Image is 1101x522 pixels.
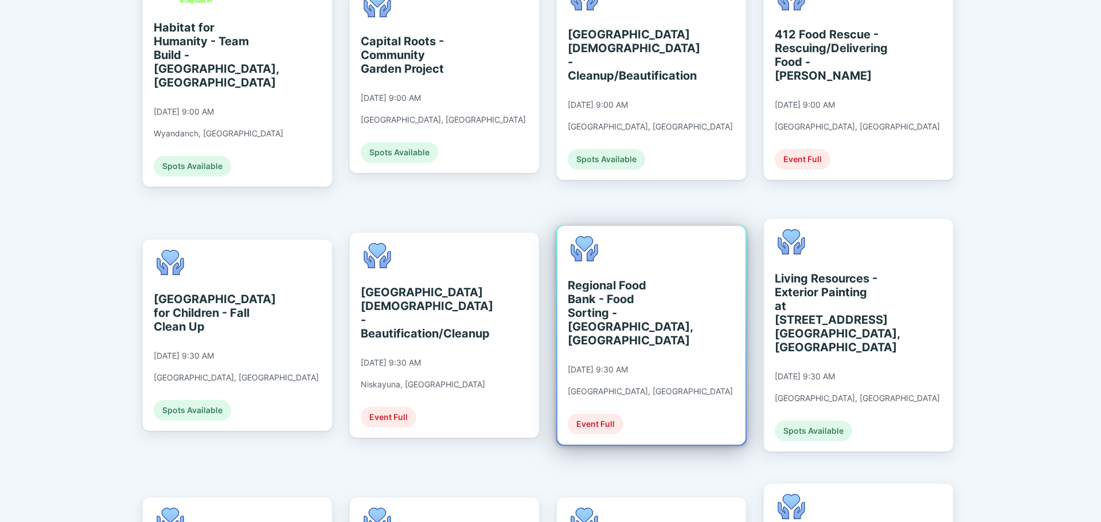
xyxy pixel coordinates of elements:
[568,364,628,375] div: [DATE] 9:30 AM
[361,379,485,390] div: Niskayuna, [GEOGRAPHIC_DATA]
[775,28,880,83] div: 412 Food Rescue - Rescuing/Delivering Food - [PERSON_NAME]
[568,28,673,83] div: [GEOGRAPHIC_DATA][DEMOGRAPHIC_DATA] - Cleanup/Beautification
[775,371,835,382] div: [DATE] 9:30 AM
[775,100,835,110] div: [DATE] 9:00 AM
[154,372,319,383] div: [GEOGRAPHIC_DATA], [GEOGRAPHIC_DATA]
[154,21,259,89] div: Habitat for Humanity - Team Build - [GEOGRAPHIC_DATA], [GEOGRAPHIC_DATA]
[361,407,416,427] div: Event Full
[568,414,623,434] div: Event Full
[568,100,628,110] div: [DATE] 9:00 AM
[568,149,645,170] div: Spots Available
[154,128,283,139] div: Wyandanch, [GEOGRAPHIC_DATA]
[154,351,214,361] div: [DATE] 9:30 AM
[361,115,526,125] div: [GEOGRAPHIC_DATA], [GEOGRAPHIC_DATA]
[361,34,466,76] div: Capital Roots - Community Garden Project
[568,386,733,397] div: [GEOGRAPHIC_DATA], [GEOGRAPHIC_DATA]
[775,121,940,132] div: [GEOGRAPHIC_DATA], [GEOGRAPHIC_DATA]
[361,142,438,163] div: Spots Available
[775,149,830,170] div: Event Full
[361,285,466,340] div: [GEOGRAPHIC_DATA][DEMOGRAPHIC_DATA] - Beautification/Cleanup
[775,393,940,403] div: [GEOGRAPHIC_DATA], [GEOGRAPHIC_DATA]
[361,93,421,103] div: [DATE] 9:00 AM
[775,272,880,354] div: Living Resources - Exterior Painting at [STREET_ADDRESS] [GEOGRAPHIC_DATA], [GEOGRAPHIC_DATA]
[154,400,231,421] div: Spots Available
[775,421,852,441] div: Spots Available
[154,292,259,333] div: [GEOGRAPHIC_DATA] for Children - Fall Clean Up
[568,121,733,132] div: [GEOGRAPHIC_DATA], [GEOGRAPHIC_DATA]
[154,107,214,117] div: [DATE] 9:00 AM
[568,278,673,347] div: Regional Food Bank - Food Sorting - [GEOGRAPHIC_DATA], [GEOGRAPHIC_DATA]
[154,156,231,176] div: Spots Available
[361,358,421,368] div: [DATE] 9:30 AM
